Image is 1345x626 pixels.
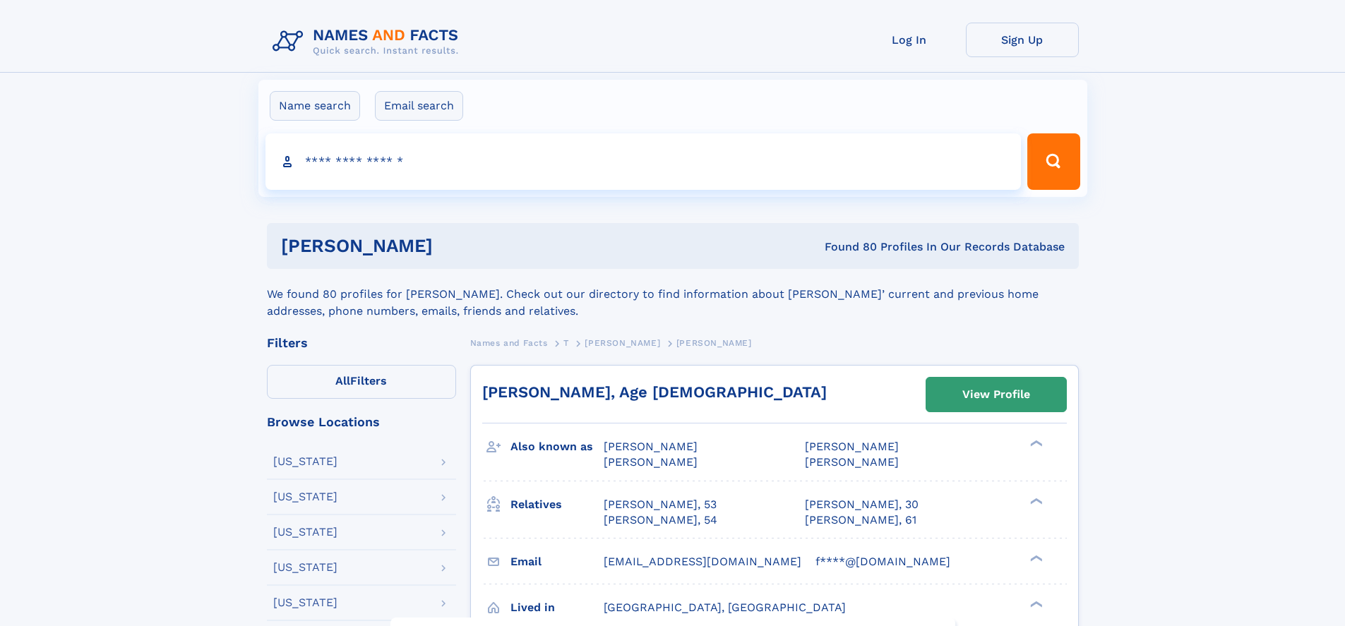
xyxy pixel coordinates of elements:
[267,269,1079,320] div: We found 80 profiles for [PERSON_NAME]. Check out our directory to find information about [PERSON...
[273,526,337,538] div: [US_STATE]
[335,374,350,387] span: All
[805,497,919,512] a: [PERSON_NAME], 30
[962,378,1030,411] div: View Profile
[563,334,569,351] a: T
[267,365,456,399] label: Filters
[267,23,470,61] img: Logo Names and Facts
[966,23,1079,57] a: Sign Up
[265,133,1022,190] input: search input
[1027,439,1044,448] div: ❯
[1027,553,1044,562] div: ❯
[1027,599,1044,608] div: ❯
[281,237,629,255] h1: [PERSON_NAME]
[676,338,752,348] span: [PERSON_NAME]
[510,596,604,620] h3: Lived in
[267,337,456,349] div: Filters
[510,435,604,459] h3: Also known as
[853,23,966,57] a: Log In
[604,455,698,469] span: [PERSON_NAME]
[267,416,456,428] div: Browse Locations
[926,378,1066,411] a: View Profile
[805,512,916,528] a: [PERSON_NAME], 61
[604,555,801,568] span: [EMAIL_ADDRESS][DOMAIN_NAME]
[270,91,360,121] label: Name search
[585,338,660,348] span: [PERSON_NAME]
[470,334,548,351] a: Names and Facts
[805,440,899,453] span: [PERSON_NAME]
[273,562,337,573] div: [US_STATE]
[482,383,827,401] a: [PERSON_NAME], Age [DEMOGRAPHIC_DATA]
[273,597,337,608] div: [US_STATE]
[510,550,604,574] h3: Email
[604,512,717,528] a: [PERSON_NAME], 54
[510,493,604,517] h3: Relatives
[563,338,569,348] span: T
[375,91,463,121] label: Email search
[805,455,899,469] span: [PERSON_NAME]
[604,497,717,512] a: [PERSON_NAME], 53
[1027,496,1044,505] div: ❯
[628,239,1065,255] div: Found 80 Profiles In Our Records Database
[604,440,698,453] span: [PERSON_NAME]
[604,601,846,614] span: [GEOGRAPHIC_DATA], [GEOGRAPHIC_DATA]
[1027,133,1080,190] button: Search Button
[273,456,337,467] div: [US_STATE]
[585,334,660,351] a: [PERSON_NAME]
[273,491,337,502] div: [US_STATE]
